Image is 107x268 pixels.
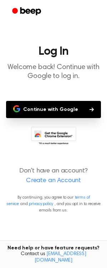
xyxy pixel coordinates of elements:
a: privacy policy [29,202,53,206]
a: [EMAIL_ADDRESS][DOMAIN_NAME] [35,252,86,263]
a: Beep [7,5,47,19]
span: Contact us [4,251,103,264]
h1: Log In [6,46,101,57]
button: Continue with Google [6,101,101,118]
p: Welcome back! Continue with Google to log in. [6,63,101,81]
a: Create an Account [7,176,100,186]
p: By continuing, you agree to our and , and you opt in to receive emails from us. [6,194,101,214]
p: Don't have an account? [6,166,101,186]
